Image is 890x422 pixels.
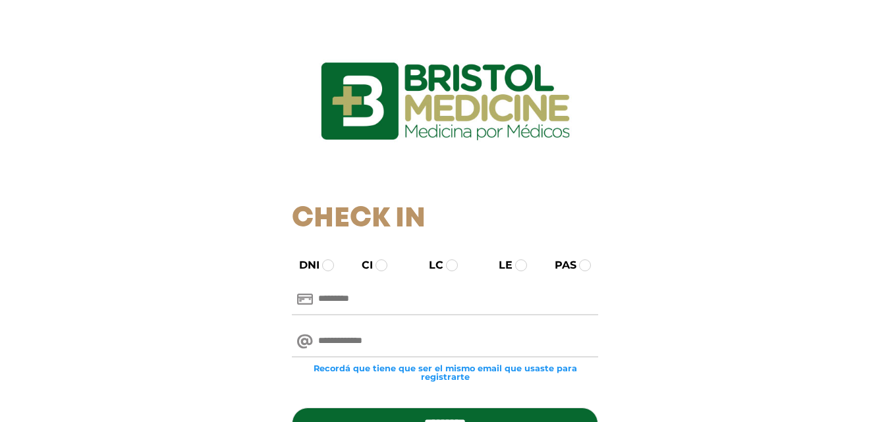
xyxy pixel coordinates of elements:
img: logo_ingresarbristol.jpg [267,16,623,187]
small: Recordá que tiene que ser el mismo email que usaste para registrarte [292,364,598,381]
label: PAS [543,257,576,273]
h1: Check In [292,203,598,236]
label: LC [417,257,443,273]
label: LE [487,257,513,273]
label: DNI [287,257,320,273]
label: CI [350,257,373,273]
